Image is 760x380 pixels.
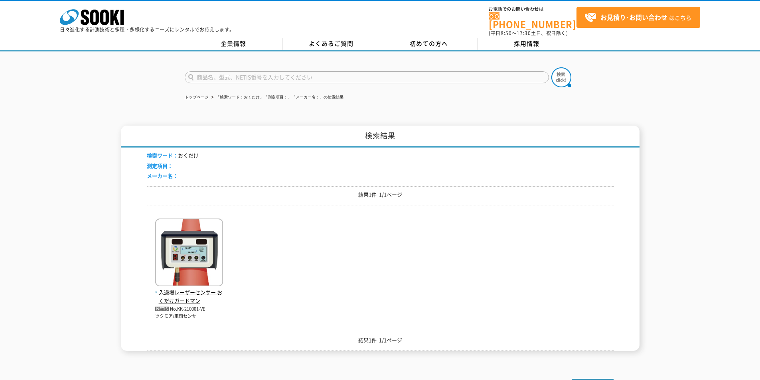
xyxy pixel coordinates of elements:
a: 入退場レーザーセンサー おくだけガードマン [155,280,223,305]
span: 8:50 [501,30,512,37]
span: 検索ワード： [147,152,178,159]
a: よくあるご質問 [282,38,380,50]
a: 採用情報 [478,38,576,50]
a: 企業情報 [185,38,282,50]
p: 日々進化する計測技術と多種・多様化するニーズにレンタルでお応えします。 [60,27,235,32]
h1: 検索結果 [121,126,640,148]
input: 商品名、型式、NETIS番号を入力してください [185,71,549,83]
span: (平日 ～ 土日、祝日除く) [489,30,568,37]
strong: お見積り･お問い合わせ [600,12,667,22]
span: 入退場レーザーセンサー おくだけガードマン [155,288,223,305]
li: 「検索ワード：おくだけ」「測定項目：」「メーカー名：」の検索結果 [210,93,343,102]
a: トップページ [185,95,209,99]
span: 測定項目： [147,162,173,169]
li: おくだけ [147,152,199,160]
img: おくだけガードマン [155,219,223,288]
p: ツクモア/車両センサー [155,313,223,320]
a: お見積り･お問い合わせはこちら [576,7,700,28]
p: No.KK-210001-VE [155,305,223,313]
a: [PHONE_NUMBER] [489,12,576,29]
p: 結果1件 1/1ページ [147,336,614,345]
span: 初めての方へ [410,39,448,48]
span: お電話でのお問い合わせは [489,7,576,12]
p: 結果1件 1/1ページ [147,191,614,199]
span: はこちら [584,12,691,24]
span: 17:30 [517,30,531,37]
a: 初めての方へ [380,38,478,50]
img: btn_search.png [551,67,571,87]
span: メーカー名： [147,172,178,179]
